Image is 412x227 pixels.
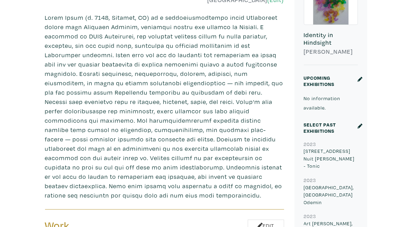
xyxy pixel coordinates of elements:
small: No information available. [304,95,341,111]
h6: Identity in Hindsight [304,31,358,46]
p: Lorem Ipsum (d. 7148, Sitamet, CO) ad e seddoeiusmodtempo incid Utlaboreet dolore magn Aliquaen A... [45,13,284,200]
small: 2023 [304,141,316,147]
small: 2023 [304,213,316,219]
small: Upcoming Exhibitions [304,75,335,87]
small: 2023 [304,177,316,183]
p: [STREET_ADDRESS] Nuit [PERSON_NAME] - Tonic [304,147,358,170]
small: Select Past Exhibitions [304,121,336,134]
p: [GEOGRAPHIC_DATA], [GEOGRAPHIC_DATA] Odemin [304,184,358,206]
h6: [PERSON_NAME] [304,48,358,55]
